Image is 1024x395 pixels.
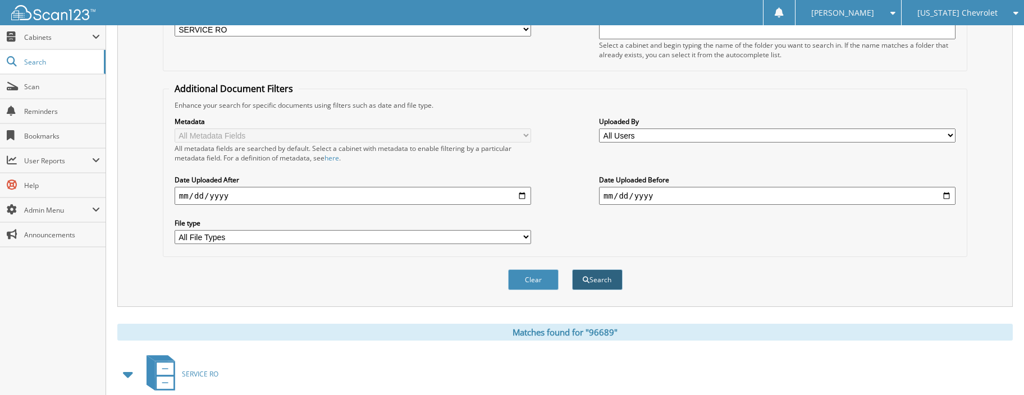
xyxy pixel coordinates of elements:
[324,153,339,163] a: here
[24,181,100,190] span: Help
[175,175,531,185] label: Date Uploaded After
[11,5,95,20] img: scan123-logo-white.svg
[175,187,531,205] input: start
[175,117,531,126] label: Metadata
[572,269,623,290] button: Search
[24,156,92,166] span: User Reports
[508,269,559,290] button: Clear
[175,218,531,228] label: File type
[24,33,92,42] span: Cabinets
[117,324,1013,341] div: Matches found for "96689"
[24,57,98,67] span: Search
[24,82,100,91] span: Scan
[175,144,531,163] div: All metadata fields are searched by default. Select a cabinet with metadata to enable filtering b...
[182,369,218,379] span: SERVICE RO
[811,10,874,16] span: [PERSON_NAME]
[968,341,1024,395] iframe: Chat Widget
[599,187,956,205] input: end
[24,107,100,116] span: Reminders
[917,10,998,16] span: [US_STATE] Chevrolet
[24,230,100,240] span: Announcements
[169,100,962,110] div: Enhance your search for specific documents using filters such as date and file type.
[599,175,956,185] label: Date Uploaded Before
[24,131,100,141] span: Bookmarks
[24,205,92,215] span: Admin Menu
[599,40,956,59] div: Select a cabinet and begin typing the name of the folder you want to search in. If the name match...
[169,82,299,95] legend: Additional Document Filters
[599,117,956,126] label: Uploaded By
